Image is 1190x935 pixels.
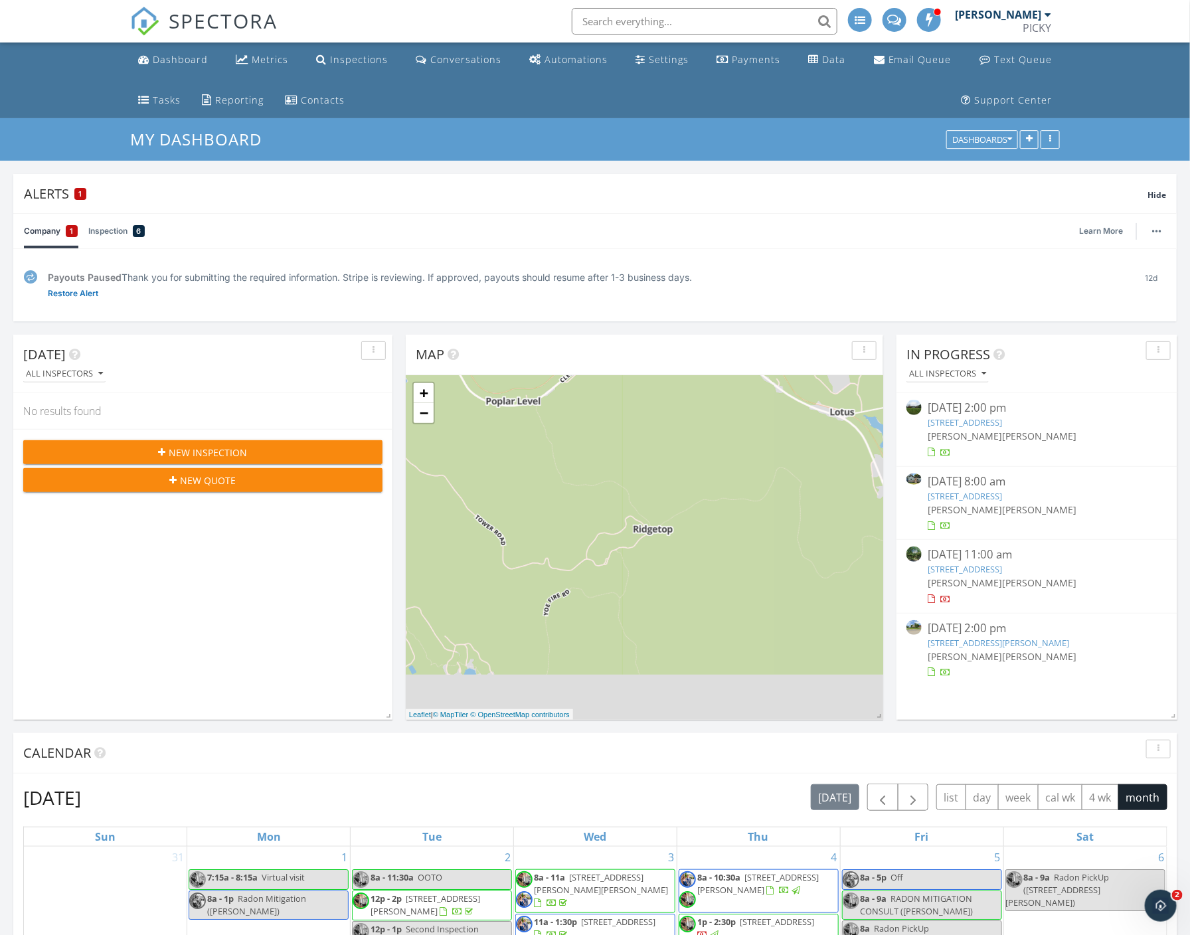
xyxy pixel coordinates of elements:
a: [STREET_ADDRESS][PERSON_NAME] [928,637,1070,649]
span: [PERSON_NAME] [928,503,1003,516]
a: Email Queue [869,48,957,72]
div: [DATE] 2:00 pm [928,400,1146,416]
img: bf8274bfc87b4e28ab655cc270350d12_1_105_c.jpeg [353,871,369,888]
img: prom25_9999_78.jpg [843,871,859,888]
span: 8a - 11a [534,871,565,883]
span: [STREET_ADDRESS] [740,916,814,928]
span: 8a - 1p [207,892,234,904]
a: © MapTiler [433,711,469,719]
div: Inspections [330,53,388,66]
div: [DATE] 11:00 am [928,547,1146,563]
div: 12d [1136,270,1166,300]
span: 12p - 1p [371,923,402,935]
a: 8a - 11a [STREET_ADDRESS][PERSON_NAME][PERSON_NAME] [515,869,675,913]
a: Tuesday [420,827,444,846]
button: New Quote [23,468,382,492]
span: 8a - 9a [1024,871,1051,883]
img: prom25_9999_78.jpg [516,916,533,932]
img: bf8274bfc87b4e28ab655cc270350d12_1_105_c.jpeg [353,892,369,909]
span: 1 [79,189,82,199]
span: [PERSON_NAME] [1003,650,1077,663]
button: Dashboards [946,131,1018,149]
a: Go to September 6, 2025 [1155,847,1167,868]
span: [PERSON_NAME] [1003,503,1077,516]
span: 1 [70,224,74,238]
span: [PERSON_NAME] [928,430,1003,442]
img: The Best Home Inspection Software - Spectora [130,7,159,36]
a: Leaflet [409,711,431,719]
a: [STREET_ADDRESS] [928,563,1003,575]
a: Wednesday [581,827,609,846]
img: 9537616%2Freports%2Fa5b21aec-e9f2-474b-a28f-850f52215486%2Fcover_photos%2FxrML5PrsBokHWynzMDPB%2F... [906,473,922,485]
a: [STREET_ADDRESS] [928,490,1003,502]
h2: [DATE] [23,784,81,811]
span: 6 [137,224,141,238]
span: 8a [861,922,871,934]
a: 12p - 2p [STREET_ADDRESS][PERSON_NAME] [352,891,512,920]
a: Go to September 4, 2025 [829,847,840,868]
div: Thank you for submitting the required information. Stripe is reviewing. If approved, payouts shou... [48,270,1126,284]
div: Support Center [974,94,1052,106]
span: New Inspection [169,446,248,460]
div: Payments [732,53,781,66]
a: [STREET_ADDRESS] [928,416,1003,428]
a: Inspection [88,214,145,248]
div: All Inspectors [26,369,103,379]
span: [PERSON_NAME] [928,576,1003,589]
span: [DATE] [23,345,66,363]
img: prom25_9999_78.jpg [189,892,206,909]
button: Next month [898,784,929,811]
span: Radon Mitigation ([PERSON_NAME]) [207,892,306,917]
span: 12p - 2p [371,892,402,904]
div: Contacts [301,94,345,106]
a: [DATE] 11:00 am [STREET_ADDRESS] [PERSON_NAME][PERSON_NAME] [906,547,1167,606]
div: [DATE] 8:00 am [928,473,1146,490]
span: RADON MITIGATION CONSULT ([PERSON_NAME]) [861,892,974,917]
img: prom25_9999_78.jpg [679,871,696,888]
a: SPECTORA [130,18,278,46]
button: week [998,784,1039,810]
a: [DATE] 2:00 pm [STREET_ADDRESS] [PERSON_NAME][PERSON_NAME] [906,400,1167,459]
button: All Inspectors [906,365,989,383]
span: 8a - 11:30a [371,871,414,883]
button: month [1118,784,1167,810]
div: PICKY [1023,21,1051,35]
span: New Quote [181,473,236,487]
button: day [966,784,999,810]
img: streetview [906,547,922,562]
span: 7:15a - 8:15a [207,871,258,883]
a: Conversations [410,48,507,72]
a: Settings [631,48,695,72]
span: [STREET_ADDRESS][PERSON_NAME] [697,871,819,896]
a: 8a - 10:30a [STREET_ADDRESS][PERSON_NAME] [697,871,819,896]
button: New Inspection [23,440,382,464]
span: SPECTORA [169,7,278,35]
a: Inspections [311,48,393,72]
a: Data [804,48,851,72]
a: [DATE] 8:00 am [STREET_ADDRESS] [PERSON_NAME][PERSON_NAME] [906,473,1167,533]
div: Settings [649,53,689,66]
span: [STREET_ADDRESS][PERSON_NAME][PERSON_NAME] [534,871,668,896]
div: Tasks [153,94,181,106]
a: Reporting [197,88,269,113]
img: bf8274bfc87b4e28ab655cc270350d12_1_105_c.jpeg [1006,871,1023,888]
a: Tasks [133,88,186,113]
a: Automations (Advanced) [524,48,613,72]
div: Conversations [430,53,501,66]
span: [STREET_ADDRESS][PERSON_NAME] [371,892,480,917]
a: Learn More [1079,224,1131,238]
img: bf8274bfc87b4e28ab655cc270350d12_1_105_c.jpeg [679,916,696,932]
div: Reporting [215,94,264,106]
span: Hide [1147,189,1166,201]
img: prom25_9999_78.jpg [516,891,533,908]
div: Alerts [24,185,1147,203]
a: Go to September 2, 2025 [502,847,513,868]
img: ellipsis-632cfdd7c38ec3a7d453.svg [1152,230,1161,232]
span: 1p - 2:30p [697,916,736,928]
span: Off [891,871,904,883]
span: 8a - 10:30a [697,871,740,883]
div: Metrics [252,53,288,66]
div: | [406,709,573,721]
span: Radon PickUp ([STREET_ADDRESS][PERSON_NAME]) [1006,871,1110,908]
a: Metrics [230,48,294,72]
